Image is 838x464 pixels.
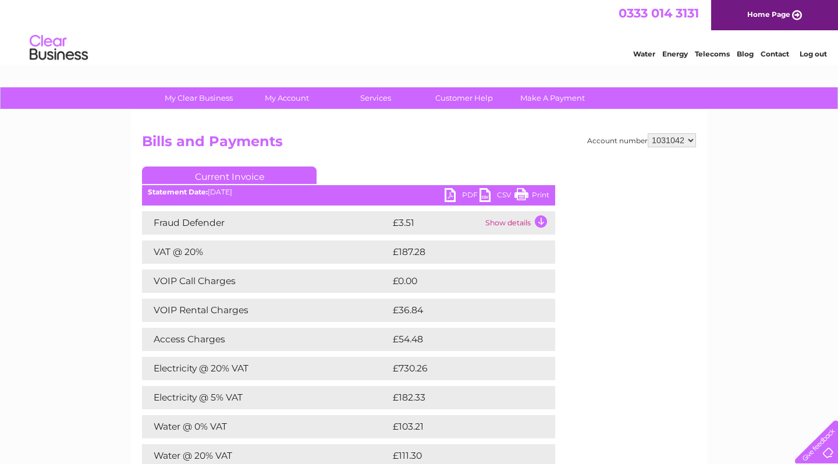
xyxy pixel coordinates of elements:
[142,328,390,351] td: Access Charges
[416,87,512,109] a: Customer Help
[142,167,317,184] a: Current Invoice
[514,188,549,205] a: Print
[619,6,699,20] a: 0333 014 3131
[142,188,555,196] div: [DATE]
[390,211,482,235] td: £3.51
[29,30,88,66] img: logo.png
[480,188,514,205] a: CSV
[445,188,480,205] a: PDF
[800,49,827,58] a: Log out
[142,299,390,322] td: VOIP Rental Charges
[390,270,528,293] td: £0.00
[633,49,655,58] a: Water
[390,357,535,380] td: £730.26
[142,270,390,293] td: VOIP Call Charges
[390,240,534,264] td: £187.28
[390,386,534,409] td: £182.33
[761,49,789,58] a: Contact
[239,87,335,109] a: My Account
[390,328,532,351] td: £54.48
[142,133,696,155] h2: Bills and Payments
[142,386,390,409] td: Electricity @ 5% VAT
[737,49,754,58] a: Blog
[390,415,532,438] td: £103.21
[148,187,208,196] b: Statement Date:
[505,87,601,109] a: Make A Payment
[482,211,555,235] td: Show details
[695,49,730,58] a: Telecoms
[390,299,532,322] td: £36.84
[662,49,688,58] a: Energy
[142,240,390,264] td: VAT @ 20%
[151,87,247,109] a: My Clear Business
[142,357,390,380] td: Electricity @ 20% VAT
[142,211,390,235] td: Fraud Defender
[142,415,390,438] td: Water @ 0% VAT
[587,133,696,147] div: Account number
[328,87,424,109] a: Services
[145,6,695,56] div: Clear Business is a trading name of Verastar Limited (registered in [GEOGRAPHIC_DATA] No. 3667643...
